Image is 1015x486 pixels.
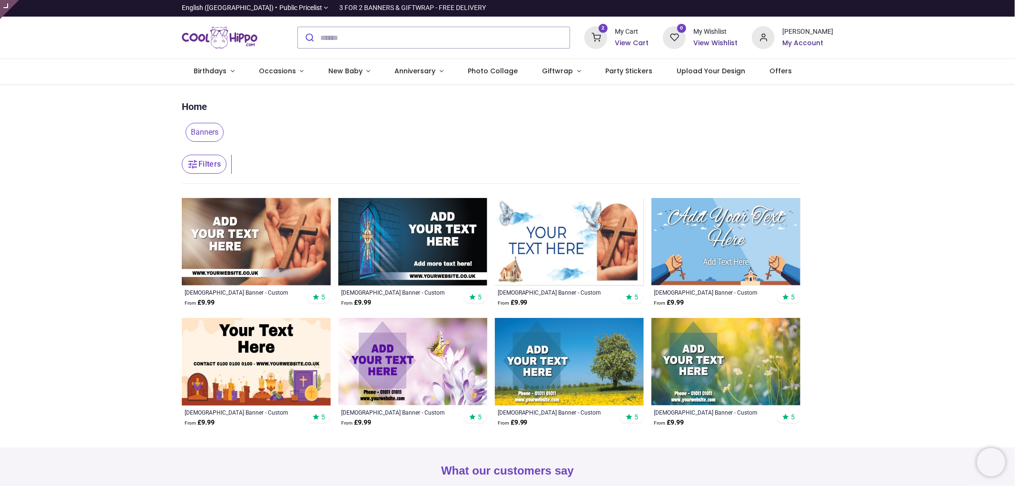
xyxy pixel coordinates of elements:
iframe: Brevo live chat [977,448,1005,476]
span: Giftwrap [542,66,573,76]
span: 5 [478,293,482,301]
div: 3 FOR 2 BANNERS & GIFTWRAP - FREE DELIVERY [339,3,486,13]
a: View Cart [615,39,649,48]
sup: 2 [599,24,608,33]
a: Anniversary [383,59,456,84]
a: [DEMOGRAPHIC_DATA] Banner - Custom Text [498,288,612,296]
strong: £ 9.99 [341,418,371,427]
img: Personalised Church Banner - Custom Text - Sky & Church [651,198,800,286]
a: 2 [584,33,607,41]
img: Personalised Church Banner - Custom Text - Church Backdrop [182,198,331,286]
a: [DEMOGRAPHIC_DATA] Banner - Custom Text [185,288,299,296]
h2: What our customers say [182,463,834,479]
img: Personalised Church Banner - Custom Text - Green Floral Design [651,318,800,406]
img: Cool Hippo [182,24,258,51]
span: Banners [186,123,224,142]
img: Personalised Church Banner - Custom Text - Purple Floral Design [338,318,487,406]
button: Filters [182,155,227,174]
a: [DEMOGRAPHIC_DATA] Banner - Custom Text [498,408,612,416]
strong: £ 9.99 [185,298,215,307]
span: From [654,300,666,306]
a: Birthdays [182,59,247,84]
span: New Baby [328,66,363,76]
span: Anniversary [395,66,436,76]
div: My Wishlist [693,27,738,37]
strong: £ 9.99 [498,418,528,427]
span: Public Pricelist [279,3,322,13]
strong: £ 9.99 [341,298,371,307]
span: 5 [321,413,325,421]
span: From [341,420,353,426]
img: Personalised Church Banner - Custom Text - Green Tree Design [495,318,644,406]
a: Home [182,100,207,113]
strong: £ 9.99 [654,418,684,427]
span: Upload Your Design [677,66,745,76]
div: My Cart [615,27,649,37]
a: New Baby [316,59,383,84]
span: Party Stickers [605,66,652,76]
a: Giftwrap [530,59,593,84]
iframe: Customer reviews powered by Trustpilot [633,3,833,13]
span: 5 [478,413,482,421]
span: Offers [770,66,792,76]
a: [DEMOGRAPHIC_DATA] Banner - Custom Text [654,288,769,296]
a: [DEMOGRAPHIC_DATA] Banner - Custom Text [341,288,456,296]
div: [PERSON_NAME] [782,27,833,37]
span: From [654,420,666,426]
img: Personalised Church Banner - Custom Text - Add 1 Photo [495,198,644,286]
a: [DEMOGRAPHIC_DATA] Banner - Custom Text [185,408,299,416]
strong: £ 9.99 [185,418,215,427]
span: Birthdays [194,66,227,76]
span: Occasions [259,66,296,76]
span: 5 [791,293,795,301]
strong: £ 9.99 [654,298,684,307]
a: [DEMOGRAPHIC_DATA] Banner - Custom Text [341,408,456,416]
span: 5 [634,293,638,301]
img: Personalised Church Banner - Custom Text - Blue Backdrop [338,198,487,286]
a: Occasions [246,59,316,84]
button: Submit [298,27,320,48]
a: 0 [663,33,686,41]
span: From [341,300,353,306]
a: View Wishlist [693,39,738,48]
span: From [185,420,196,426]
button: Banners [182,123,224,142]
span: 5 [791,413,795,421]
span: From [498,420,509,426]
span: From [185,300,196,306]
a: My Account [782,39,833,48]
img: Personalised Church Banner - Custom Text - Candles & Cross Design [182,318,331,406]
span: 5 [634,413,638,421]
a: English ([GEOGRAPHIC_DATA]) •Public Pricelist [182,3,328,13]
span: Photo Collage [468,66,518,76]
span: From [498,300,509,306]
sup: 0 [677,24,686,33]
span: 5 [321,293,325,301]
a: Logo of Cool Hippo [182,24,258,51]
a: [DEMOGRAPHIC_DATA] Banner - Custom Text [654,408,769,416]
strong: £ 9.99 [498,298,528,307]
